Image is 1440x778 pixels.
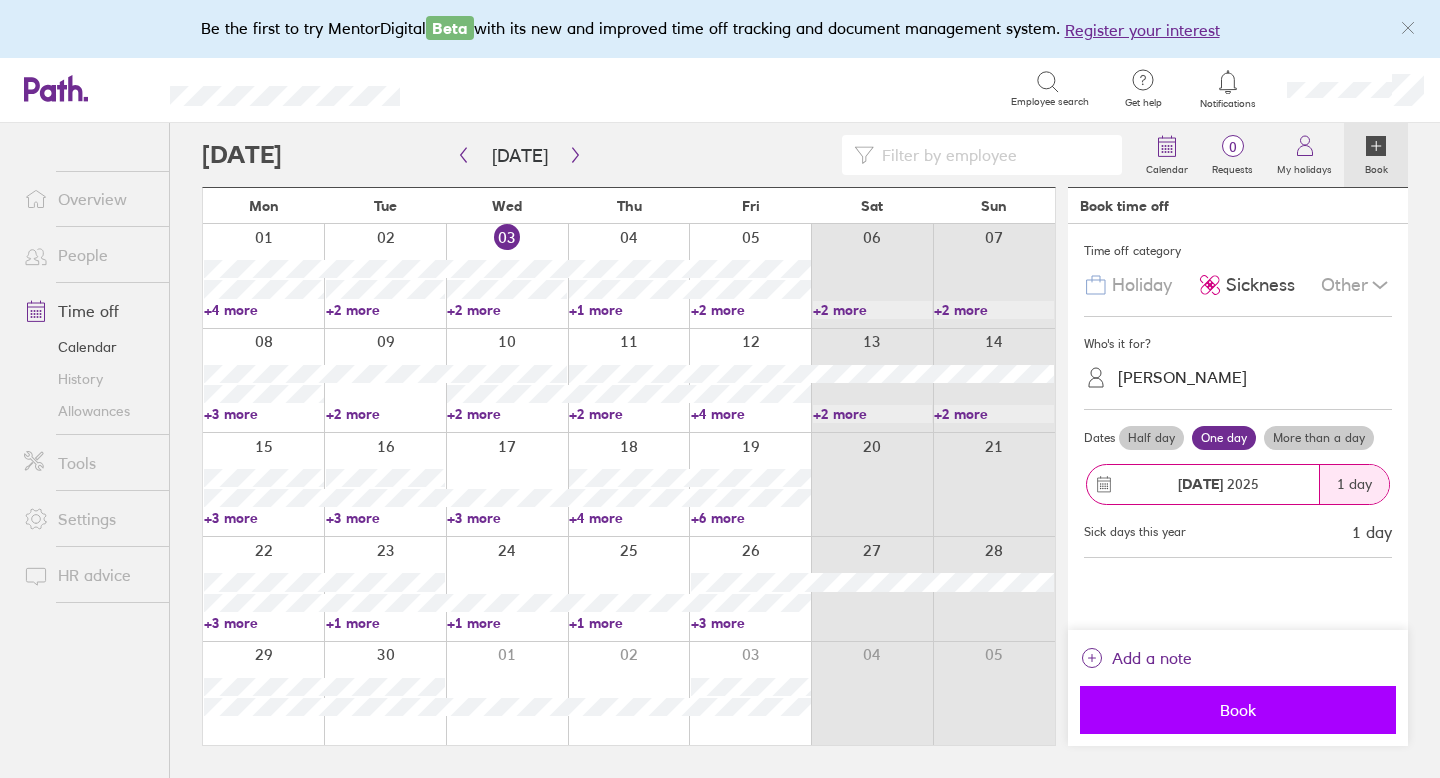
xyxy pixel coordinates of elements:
[1080,686,1396,734] button: Book
[1134,123,1200,187] a: Calendar
[691,509,811,527] a: +6 more
[1119,426,1184,450] label: Half day
[1084,525,1186,539] div: Sick days this year
[8,443,169,483] a: Tools
[326,301,446,319] a: +2 more
[874,136,1110,174] input: Filter by employee
[569,614,689,632] a: +1 more
[934,301,1054,319] a: +2 more
[8,499,169,539] a: Settings
[249,198,279,214] span: Mon
[1265,123,1344,187] a: My holidays
[204,509,324,527] a: +3 more
[813,301,933,319] a: +2 more
[569,405,689,423] a: +2 more
[8,331,169,363] a: Calendar
[447,614,567,632] a: +1 more
[204,301,324,319] a: +4 more
[201,16,1240,42] div: Be the first to try MentorDigital with its new and improved time off tracking and document manage...
[742,198,760,214] span: Fri
[8,179,169,219] a: Overview
[569,301,689,319] a: +1 more
[617,198,642,214] span: Thu
[1065,18,1220,42] button: Register your interest
[813,405,933,423] a: +2 more
[1178,475,1223,493] strong: [DATE]
[374,198,397,214] span: Tue
[1196,68,1261,110] a: Notifications
[492,198,522,214] span: Wed
[861,198,883,214] span: Sat
[204,405,324,423] a: +3 more
[1200,158,1265,176] label: Requests
[1226,275,1295,296] span: Sickness
[1264,426,1374,450] label: More than a day
[1118,368,1247,387] div: [PERSON_NAME]
[1192,426,1256,450] label: One day
[426,16,474,40] span: Beta
[1084,431,1115,445] span: Dates
[1265,158,1344,176] label: My holidays
[691,405,811,423] a: +4 more
[454,79,505,97] div: Search
[1084,329,1392,359] div: Who's it for?
[691,301,811,319] a: +2 more
[1080,642,1192,674] button: Add a note
[1178,476,1259,492] span: 2025
[326,405,446,423] a: +2 more
[981,198,1007,214] span: Sun
[204,614,324,632] a: +3 more
[1080,198,1169,214] div: Book time off
[1112,642,1192,674] span: Add a note
[1200,123,1265,187] a: 0Requests
[1321,266,1392,304] div: Other
[569,509,689,527] a: +4 more
[1011,96,1089,108] span: Employee search
[1094,701,1382,719] span: Book
[1353,158,1400,176] label: Book
[1200,139,1265,155] span: 0
[447,301,567,319] a: +2 more
[1319,465,1389,504] div: 1 day
[691,614,811,632] a: +3 more
[8,395,169,427] a: Allowances
[1084,454,1392,515] button: [DATE] 20251 day
[8,363,169,395] a: History
[326,614,446,632] a: +1 more
[1196,98,1261,110] span: Notifications
[934,405,1054,423] a: +2 more
[476,139,564,172] button: [DATE]
[1134,158,1200,176] label: Calendar
[447,405,567,423] a: +2 more
[1111,97,1176,109] span: Get help
[8,235,169,275] a: People
[1352,523,1392,541] div: 1 day
[1112,275,1172,296] span: Holiday
[8,291,169,331] a: Time off
[447,509,567,527] a: +3 more
[1344,123,1408,187] a: Book
[8,555,169,595] a: HR advice
[326,509,446,527] a: +3 more
[1084,236,1392,266] div: Time off category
